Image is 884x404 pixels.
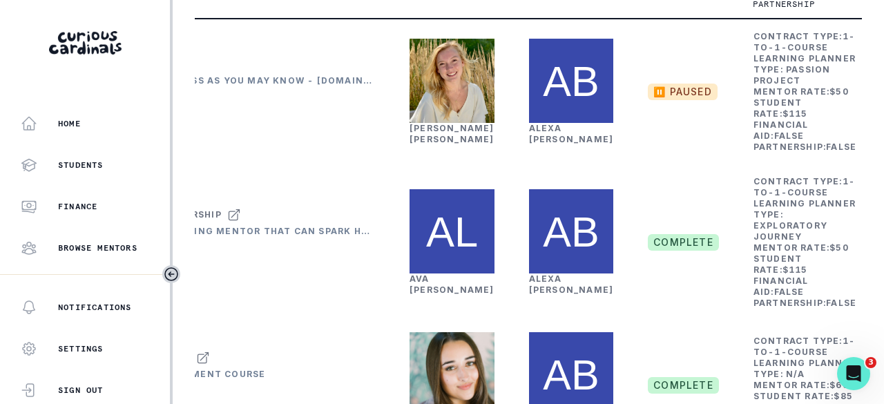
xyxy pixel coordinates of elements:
p: Finance [58,201,97,212]
b: false [826,298,856,308]
iframe: Intercom live chat [837,357,870,390]
p: Students [58,160,104,171]
p: Browse Mentors [58,242,137,253]
span: 3 [865,357,876,368]
p: Notifications [58,302,132,313]
span: complete [648,234,719,251]
a: Alexa [PERSON_NAME] [529,273,614,295]
b: $ 85 [834,391,853,401]
b: $ 50 [829,86,849,97]
b: $ 115 [782,264,808,275]
b: Passion Project [753,64,831,86]
b: false [826,142,856,152]
p: Home [58,118,81,129]
b: false [774,131,805,141]
b: $ 115 [782,108,808,119]
img: Curious Cardinals Logo [49,31,122,55]
b: 1-to-1-course [753,31,855,52]
a: [PERSON_NAME] [PERSON_NAME] [410,123,494,144]
button: Toggle sidebar [162,265,180,283]
b: 1-to-1-course [753,336,855,357]
b: false [774,287,805,297]
div: ⏸️ paused [653,86,712,98]
b: 1-to-1-course [753,176,855,198]
a: Ava [PERSON_NAME] [410,273,494,295]
b: N/A [786,369,805,379]
td: Contract Type: Learning Planner Type: Mentor Rate: Student Rate: Financial Aid: Partnership: [753,30,857,153]
b: $ 50 [829,242,849,253]
a: Alexa [PERSON_NAME] [529,123,614,144]
p: Sign Out [58,385,104,396]
td: Contract Type: Learning Planner Type: Mentor Rate: Student Rate: Financial Aid: Partnership: [753,175,857,309]
span: complete [648,377,719,394]
b: $ 60 [829,380,849,390]
p: Settings [58,343,104,354]
b: Exploratory Journey [753,220,827,242]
